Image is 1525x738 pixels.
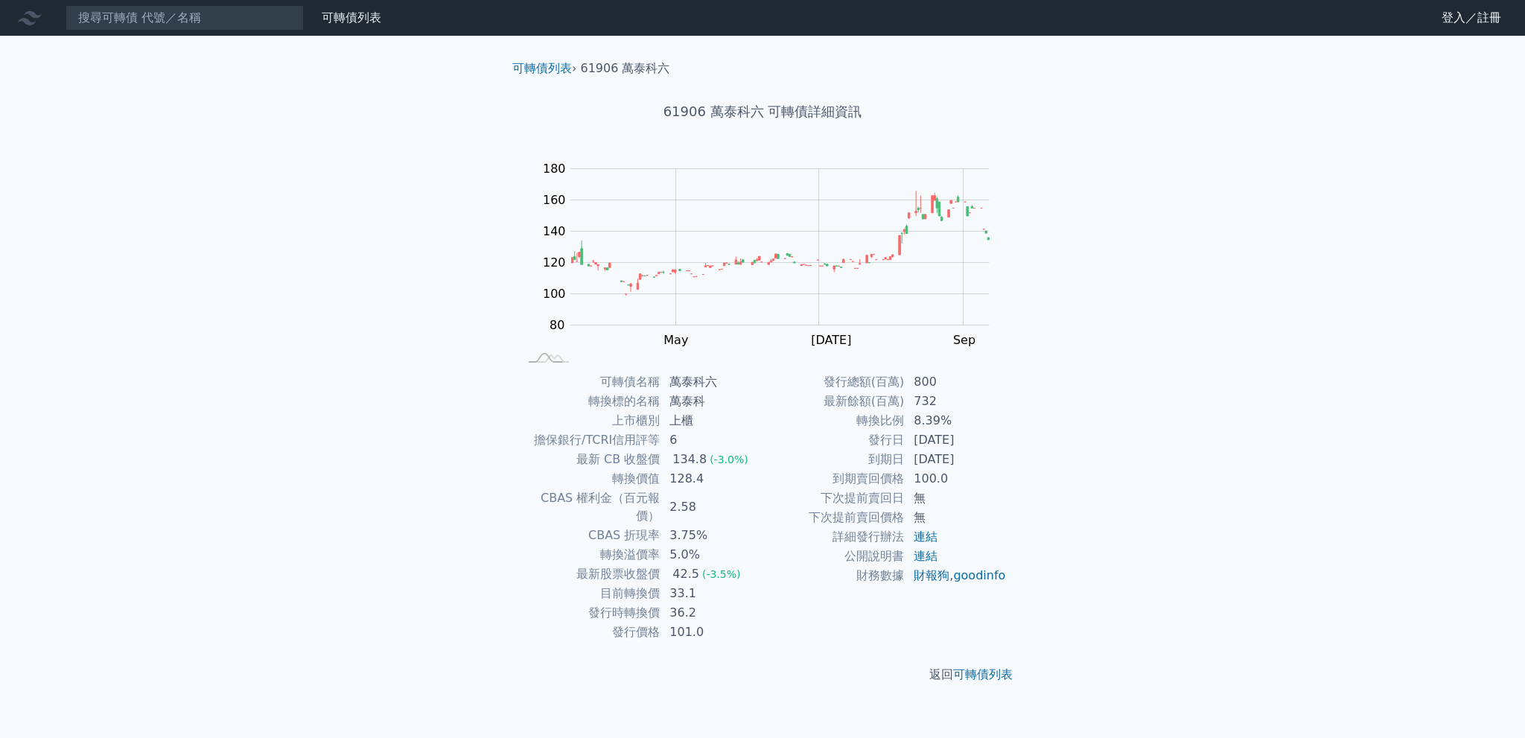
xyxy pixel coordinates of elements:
div: 42.5 [669,565,702,583]
td: 發行總額(百萬) [762,372,905,392]
p: 返回 [500,666,1025,684]
li: › [512,60,576,77]
td: , [905,566,1007,585]
td: 擔保銀行/TCRI信用評等 [518,430,660,450]
td: 發行價格 [518,623,660,642]
td: 轉換價值 [518,469,660,489]
iframe: Chat Widget [1451,667,1525,738]
a: 連結 [914,549,937,563]
a: 可轉債列表 [512,61,572,75]
td: 上市櫃別 [518,411,660,430]
a: 可轉債列表 [322,10,381,25]
td: [DATE] [905,430,1007,450]
div: 134.8 [669,451,710,468]
td: 到期賣回價格 [762,469,905,489]
td: 公開說明書 [762,547,905,566]
td: 無 [905,508,1007,527]
td: 5.0% [660,545,762,564]
a: goodinfo [953,568,1005,582]
td: 財務數據 [762,566,905,585]
td: 6 [660,430,762,450]
td: 可轉債名稱 [518,372,660,392]
li: 61906 萬泰科六 [581,60,670,77]
td: 萬泰科 [660,392,762,411]
td: 3.75% [660,526,762,545]
tspan: 80 [550,318,564,332]
tspan: 120 [543,255,566,270]
td: 8.39% [905,411,1007,430]
td: 101.0 [660,623,762,642]
td: 目前轉換價 [518,584,660,603]
td: 100.0 [905,469,1007,489]
td: 128.4 [660,469,762,489]
span: (-3.5%) [702,568,741,580]
td: 732 [905,392,1007,411]
td: 發行時轉換價 [518,603,660,623]
h1: 61906 萬泰科六 可轉債詳細資訊 [500,101,1025,122]
input: 搜尋可轉債 代號／名稱 [66,5,304,31]
tspan: Sep [953,333,975,347]
td: 36.2 [660,603,762,623]
td: [DATE] [905,450,1007,469]
td: 轉換比例 [762,411,905,430]
tspan: 180 [543,162,566,176]
td: 下次提前賣回價格 [762,508,905,527]
td: 萬泰科六 [660,372,762,392]
td: 最新 CB 收盤價 [518,450,660,469]
a: 連結 [914,529,937,544]
td: 轉換標的名稱 [518,392,660,411]
td: CBAS 折現率 [518,526,660,545]
td: CBAS 權利金（百元報價） [518,489,660,526]
div: 聊天小工具 [1451,667,1525,738]
td: 轉換溢價率 [518,545,660,564]
g: Chart [535,162,1012,378]
td: 最新股票收盤價 [518,564,660,584]
span: (-3.0%) [710,454,748,465]
td: 最新餘額(百萬) [762,392,905,411]
tspan: 100 [543,287,566,301]
tspan: 140 [543,224,566,238]
td: 無 [905,489,1007,508]
a: 財報狗 [914,568,949,582]
td: 發行日 [762,430,905,450]
tspan: [DATE] [811,333,851,347]
a: 可轉債列表 [953,667,1013,681]
td: 上櫃 [660,411,762,430]
td: 到期日 [762,450,905,469]
td: 33.1 [660,584,762,603]
tspan: May [663,333,688,347]
td: 下次提前賣回日 [762,489,905,508]
td: 詳細發行辦法 [762,527,905,547]
td: 2.58 [660,489,762,526]
tspan: 160 [543,193,566,207]
a: 登入／註冊 [1430,6,1513,30]
td: 800 [905,372,1007,392]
